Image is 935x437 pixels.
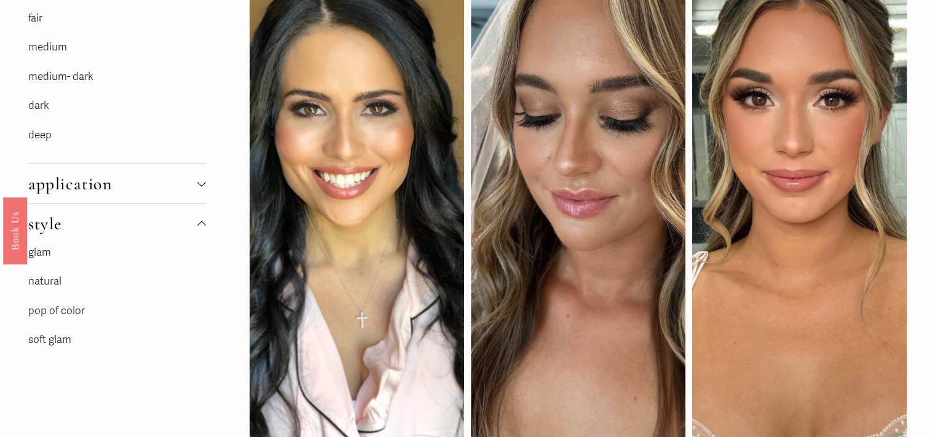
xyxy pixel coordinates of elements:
span: application [28,173,197,194]
a: natural [28,275,61,288]
a: medium- dark [28,70,93,83]
a: pop of color [28,304,85,317]
button: style [28,204,206,243]
a: medium [28,41,67,53]
a: soft glam [28,333,71,346]
button: application [28,164,206,203]
a: dark [28,99,49,112]
a: deep [28,128,52,141]
a: fair [28,12,42,25]
div: style [28,243,206,368]
a: glam [28,246,51,259]
span: style [28,213,197,234]
a: Book Us [3,197,27,264]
